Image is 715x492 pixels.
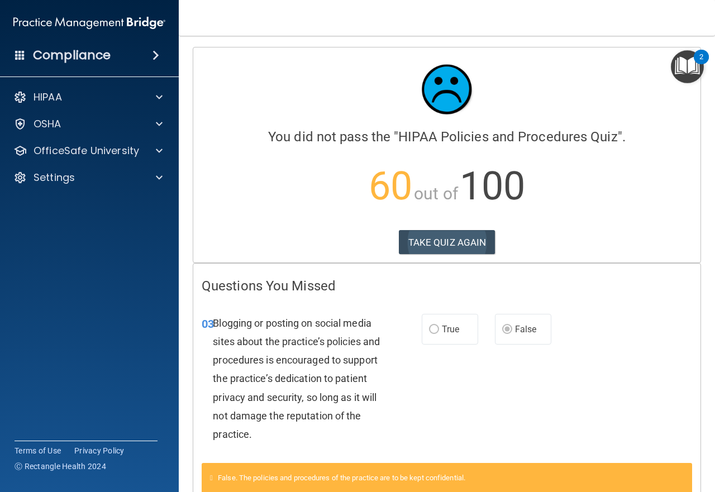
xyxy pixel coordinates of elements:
h4: Questions You Missed [202,279,692,293]
p: Settings [34,171,75,184]
a: HIPAA [13,90,163,104]
span: out of [414,184,458,203]
input: True [429,326,439,334]
input: False [502,326,512,334]
p: OSHA [34,117,61,131]
iframe: Drift Widget Chat Controller [659,415,702,457]
a: OSHA [13,117,163,131]
span: False. The policies and procedures of the practice are to be kept confidential. [218,474,465,482]
div: 2 [699,57,703,71]
p: HIPAA [34,90,62,104]
a: OfficeSafe University [13,144,163,157]
h4: Compliance [33,47,111,63]
span: True [442,324,459,335]
span: 60 [369,163,412,209]
a: Settings [13,171,163,184]
span: False [515,324,537,335]
span: Ⓒ Rectangle Health 2024 [15,461,106,472]
a: Terms of Use [15,445,61,456]
h4: You did not pass the " ". [202,130,692,144]
p: OfficeSafe University [34,144,139,157]
span: 100 [460,163,525,209]
img: PMB logo [13,12,165,34]
span: Blogging or posting on social media sites about the practice’s policies and procedures is encoura... [213,317,380,440]
button: Open Resource Center, 2 new notifications [671,50,704,83]
span: 03 [202,317,214,331]
a: Privacy Policy [74,445,125,456]
img: sad_face.ecc698e2.jpg [413,56,480,123]
span: HIPAA Policies and Procedures Quiz [398,129,617,145]
button: TAKE QUIZ AGAIN [399,230,495,255]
